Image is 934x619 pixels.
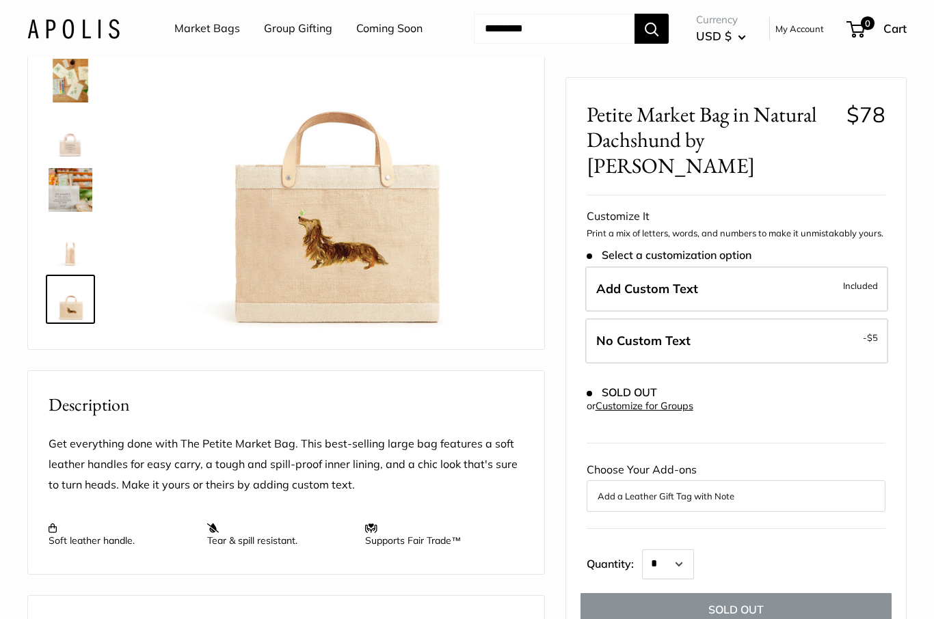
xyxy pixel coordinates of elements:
[49,223,92,266] img: description_Side view of the Petite Market Bag
[587,206,885,227] div: Customize It
[867,332,878,343] span: $5
[27,18,120,38] img: Apolis
[587,545,642,579] label: Quantity:
[598,487,875,504] button: Add a Leather Gift Tag with Note
[596,281,698,297] span: Add Custom Text
[46,275,95,324] a: Petite Market Bag in Natural Dachshund by Amy Logsdon
[843,277,878,294] span: Included
[863,329,878,346] span: -
[861,16,875,30] span: 0
[49,522,194,547] p: Soft leather handle.
[49,277,92,321] img: Petite Market Bag in Natural Dachshund by Amy Logsdon
[49,391,524,418] h2: Description
[356,18,423,39] a: Coming Soon
[585,318,888,363] label: Leave Blank
[883,21,907,36] span: Cart
[49,434,524,495] p: Get everything done with The Petite Market Bag. This best-selling large bag features a soft leath...
[696,10,746,29] span: Currency
[848,18,907,40] a: 0 Cart
[587,249,751,262] span: Select a customization option
[474,14,635,44] input: Search...
[46,56,95,105] a: description_The artist's desk in Ventura CA
[49,168,92,212] img: description_Elevated any trip to the market
[596,333,691,348] span: No Custom Text
[11,567,146,608] iframe: Sign Up via Text for Offers
[49,113,92,157] img: description_Seal of authenticity printed on the backside of every bag.
[264,18,332,39] a: Group Gifting
[587,226,885,240] p: Print a mix of letters, words, and numbers to make it unmistakably yours.
[635,14,669,44] button: Search
[46,165,95,215] a: description_Elevated any trip to the market
[46,111,95,160] a: description_Seal of authenticity printed on the backside of every bag.
[174,18,240,39] a: Market Bags
[696,25,746,47] button: USD $
[596,400,693,412] a: Customize for Groups
[365,522,510,547] p: Supports Fair Trade™
[585,266,888,312] label: Add Custom Text
[696,29,732,43] span: USD $
[587,102,836,178] span: Petite Market Bag in Natural Dachshund by [PERSON_NAME]
[46,220,95,269] a: description_Side view of the Petite Market Bag
[49,59,92,102] img: description_The artist's desk in Ventura CA
[587,460,885,512] div: Choose Your Add-ons
[846,101,885,128] span: $78
[775,20,824,37] a: My Account
[587,385,657,398] span: SOLD OUT
[207,522,352,547] p: Tear & spill resistant.
[587,397,693,415] div: or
